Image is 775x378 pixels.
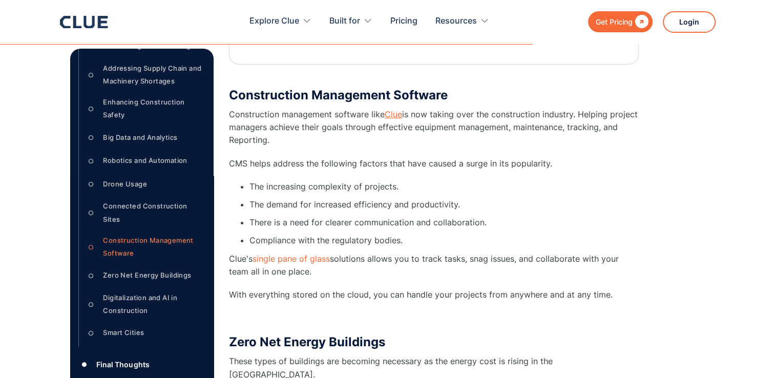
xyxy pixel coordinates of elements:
[249,5,311,37] div: Explore Clue
[103,234,205,260] div: Construction Management Software
[85,297,97,312] div: ○
[229,65,639,77] p: ‍
[85,177,97,192] div: ○
[103,131,177,144] div: Big Data and Analytics
[103,291,205,317] div: Digitalization and AI in Construction
[85,291,205,317] a: ○Digitalization and AI in Construction
[103,96,205,121] div: Enhancing Construction Safety
[588,11,653,32] a: Get Pricing
[85,177,205,192] a: ○Drone Usage
[85,268,97,283] div: ○
[229,253,639,278] p: Clue's solutions allows you to track tasks, snag issues, and collaborate with your team all in on...
[85,101,97,117] div: ○
[96,358,149,371] div: Final Thoughts
[385,109,402,119] a: Clue
[85,200,205,225] a: ○Connected Construction Sites
[329,5,372,37] div: Built for
[229,157,639,170] p: CMS helps address the following factors that have caused a surge in its popularity.
[85,153,205,169] a: ○Robotics and Automation
[390,5,417,37] a: Pricing
[229,334,639,350] h3: Zero Net Energy Buildings
[103,178,146,191] div: Drone Usage
[85,268,205,283] a: ○Zero Net Energy Buildings
[85,130,97,145] div: ○
[103,154,187,167] div: Robotics and Automation
[85,325,205,341] a: ○Smart Cities
[633,15,648,28] div: 
[85,130,205,145] a: ○Big Data and Analytics
[249,5,299,37] div: Explore Clue
[253,254,330,264] a: single pane of glass
[229,288,639,301] p: With everything stored on the cloud, you can handle your projects from anywhere and at any time.
[85,205,97,221] div: ○
[85,96,205,121] a: ○Enhancing Construction Safety
[249,180,639,193] li: The increasing complexity of projects.
[85,153,97,169] div: ○
[329,5,360,37] div: Built for
[249,234,639,247] li: Compliance with the regulatory bodies.
[103,62,205,88] div: Addressing Supply Chain and Machinery Shortages
[435,5,489,37] div: Resources
[435,5,477,37] div: Resources
[596,15,633,28] div: Get Pricing
[229,311,639,324] p: ‍
[85,67,97,82] div: ○
[249,198,639,211] li: The demand for increased efficiency and productivity.
[103,326,144,339] div: Smart Cities
[78,357,91,372] div: ●
[78,357,205,372] a: ●Final Thoughts
[85,239,97,255] div: ○
[229,88,639,103] h3: Construction Management Software
[85,234,205,260] a: ○Construction Management Software
[249,216,639,229] li: There is a need for clearer communication and collaboration.
[663,11,716,33] a: Login
[85,62,205,88] a: ○Addressing Supply Chain and Machinery Shortages
[85,325,97,341] div: ○
[103,269,191,282] div: Zero Net Energy Buildings
[103,200,205,225] div: Connected Construction Sites
[229,108,639,147] p: Construction management software like is now taking over the construction industry. Helping proje...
